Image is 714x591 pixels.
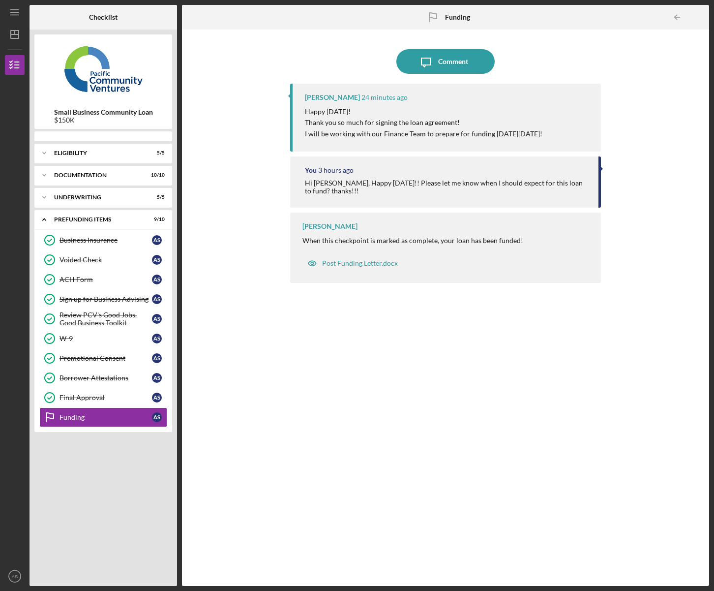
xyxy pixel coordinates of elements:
[302,235,523,246] p: When this checkpoint is marked as complete, your loan has been funded!
[59,374,152,382] div: Borrower Attestations
[59,256,152,264] div: Voided Check
[39,250,167,270] a: Voided CheckAS
[305,106,542,117] p: Happy [DATE]!
[396,49,495,74] button: Comment
[147,150,165,156] div: 5 / 5
[59,335,152,342] div: W-9
[361,93,408,101] time: 2025-09-05 16:41
[152,235,162,245] div: A S
[54,116,153,124] div: $150K
[152,393,162,403] div: A S
[39,230,167,250] a: Business InsuranceAS
[54,108,153,116] b: Small Business Community Loan
[305,179,588,195] div: Hi [PERSON_NAME], Happy [DATE]!! Please let me know when I should expect for this loan to fund? t...
[59,236,152,244] div: Business Insurance
[438,49,468,74] div: Comment
[152,255,162,265] div: A S
[302,222,357,230] div: [PERSON_NAME]
[305,166,317,174] div: You
[39,407,167,427] a: FundingAS
[152,275,162,284] div: A S
[445,13,470,21] b: Funding
[152,353,162,363] div: A S
[305,128,542,139] p: I will be working with our Finance Team to prepare for funding [DATE][DATE]!
[322,259,398,267] div: Post Funding Letter.docx
[147,217,165,222] div: 9 / 10
[59,295,152,303] div: Sign up for Business Advising
[59,354,152,362] div: Promotional Consent
[152,373,162,383] div: A S
[39,329,167,348] a: W-9AS
[59,413,152,421] div: Funding
[305,93,360,101] div: [PERSON_NAME]
[59,276,152,283] div: ACH Form
[152,314,162,324] div: A S
[39,309,167,329] a: Review PCV's Good Jobs, Good Business ToolkitAS
[89,13,118,21] b: Checklist
[39,289,167,309] a: Sign up for Business AdvisingAS
[152,294,162,304] div: A S
[39,388,167,407] a: Final ApprovalAS
[152,334,162,343] div: A S
[34,39,172,98] img: Product logo
[54,194,140,200] div: Underwriting
[59,394,152,402] div: Final Approval
[59,311,152,327] div: Review PCV's Good Jobs, Good Business Toolkit
[12,574,18,579] text: AS
[147,172,165,178] div: 10 / 10
[39,270,167,289] a: ACH FormAS
[54,172,140,178] div: Documentation
[5,566,25,586] button: AS
[54,150,140,156] div: Eligibility
[152,412,162,422] div: A S
[302,253,403,273] button: Post Funding Letter.docx
[318,166,354,174] time: 2025-09-05 14:34
[39,368,167,388] a: Borrower AttestationsAS
[305,117,542,128] p: Thank you so much for signing the loan agreement!
[39,348,167,368] a: Promotional ConsentAS
[147,194,165,200] div: 5 / 5
[54,217,140,222] div: Prefunding Items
